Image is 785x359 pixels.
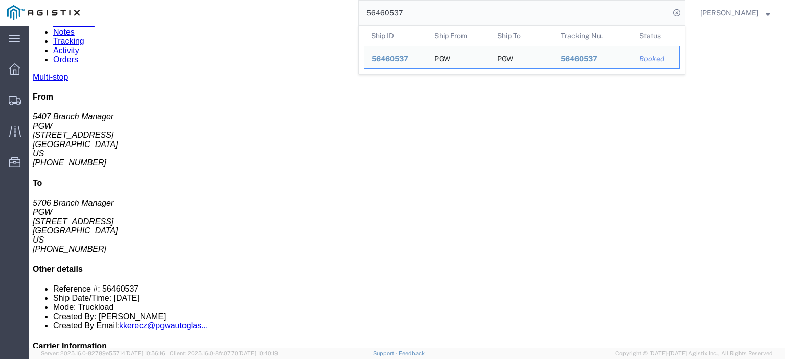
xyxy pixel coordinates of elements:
a: Support [373,350,399,356]
div: 56460537 [561,54,626,64]
span: [DATE] 10:56:16 [125,350,165,356]
div: PGW [497,46,513,68]
span: 56460537 [561,55,597,63]
div: Booked [639,54,672,64]
div: PGW [434,46,450,68]
th: Tracking Nu. [553,26,633,46]
span: Jesse Jordan [700,7,758,18]
div: 56460537 [372,54,420,64]
span: Server: 2025.16.0-82789e55714 [41,350,165,356]
img: logo [7,5,80,20]
span: Client: 2025.16.0-8fc0770 [170,350,278,356]
th: Ship ID [364,26,427,46]
span: 56460537 [372,55,408,63]
th: Ship From [427,26,491,46]
input: Search for shipment number, reference number [359,1,669,25]
span: [DATE] 10:40:19 [238,350,278,356]
button: [PERSON_NAME] [700,7,771,19]
table: Search Results [364,26,685,74]
iframe: FS Legacy Container [29,26,785,348]
th: Ship To [490,26,553,46]
th: Status [632,26,680,46]
span: Copyright © [DATE]-[DATE] Agistix Inc., All Rights Reserved [615,349,773,358]
a: Feedback [399,350,425,356]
